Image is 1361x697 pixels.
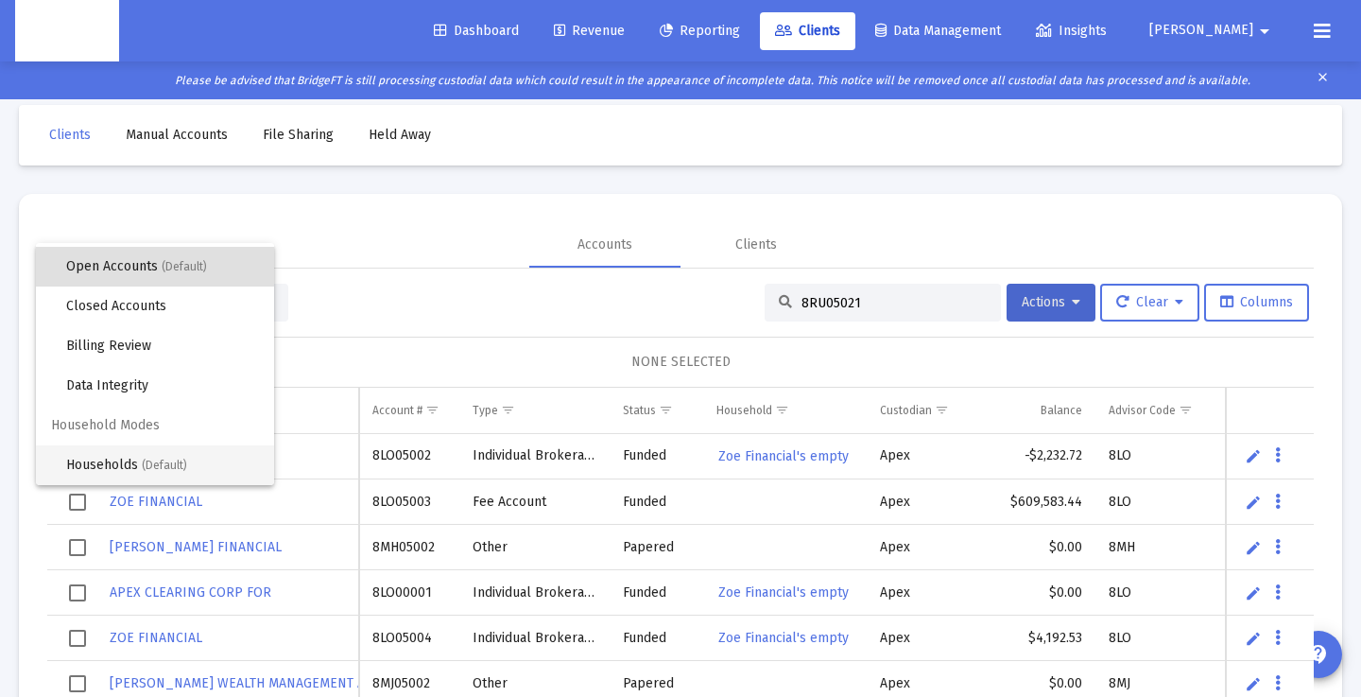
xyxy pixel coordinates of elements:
span: Household Modes [36,406,274,445]
span: (Default) [142,459,187,472]
span: Households [66,445,259,485]
span: Data Integrity [66,366,259,406]
span: (Default) [162,260,207,273]
span: Open Accounts [66,247,259,287]
span: Billing Review [66,326,259,366]
span: Closed Accounts [66,287,259,326]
